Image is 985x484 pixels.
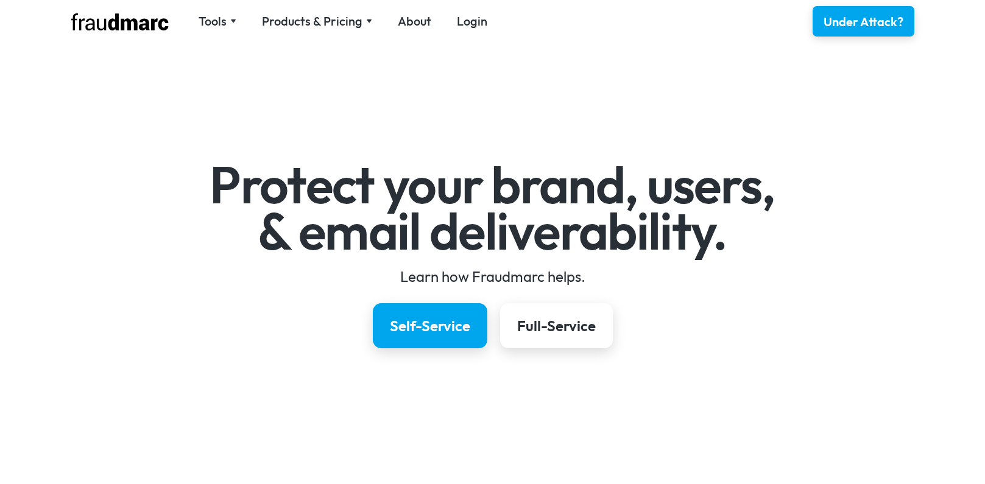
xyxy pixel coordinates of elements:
[517,316,596,335] div: Full-Service
[199,13,227,30] div: Tools
[262,13,372,30] div: Products & Pricing
[139,267,846,286] div: Learn how Fraudmarc helps.
[457,13,487,30] a: Login
[813,6,914,37] a: Under Attack?
[824,13,903,30] div: Under Attack?
[373,303,487,348] a: Self-Service
[139,162,846,254] h1: Protect your brand, users, & email deliverability.
[390,316,470,335] div: Self-Service
[262,13,362,30] div: Products & Pricing
[199,13,236,30] div: Tools
[500,303,613,348] a: Full-Service
[398,13,431,30] a: About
